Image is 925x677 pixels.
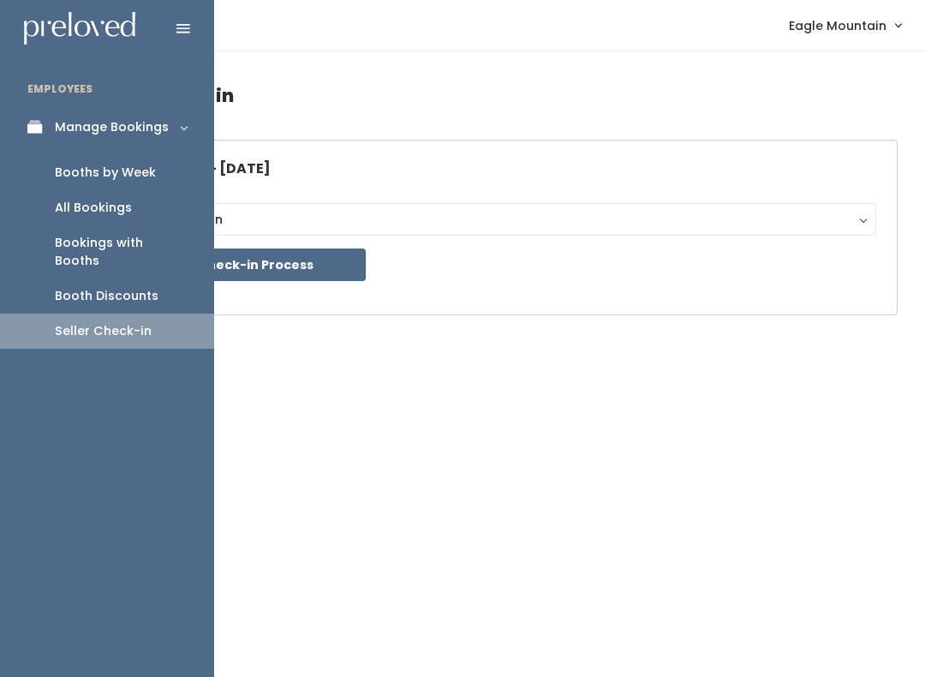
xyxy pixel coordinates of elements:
div: Eagle Mountain [125,210,860,229]
button: Start Check-in Process [109,249,366,281]
div: Seller Check-in [55,322,152,340]
div: Booth Discounts [55,287,158,305]
span: Eagle Mountain [789,16,886,35]
h4: Seller Check-in [87,72,898,119]
div: Bookings with Booths [55,234,187,270]
div: Manage Bookings [55,118,169,136]
div: Booths by Week [55,164,156,182]
a: Eagle Mountain [772,7,918,44]
img: preloved logo [24,12,135,45]
div: All Bookings [55,199,132,217]
button: Eagle Mountain [109,203,876,236]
